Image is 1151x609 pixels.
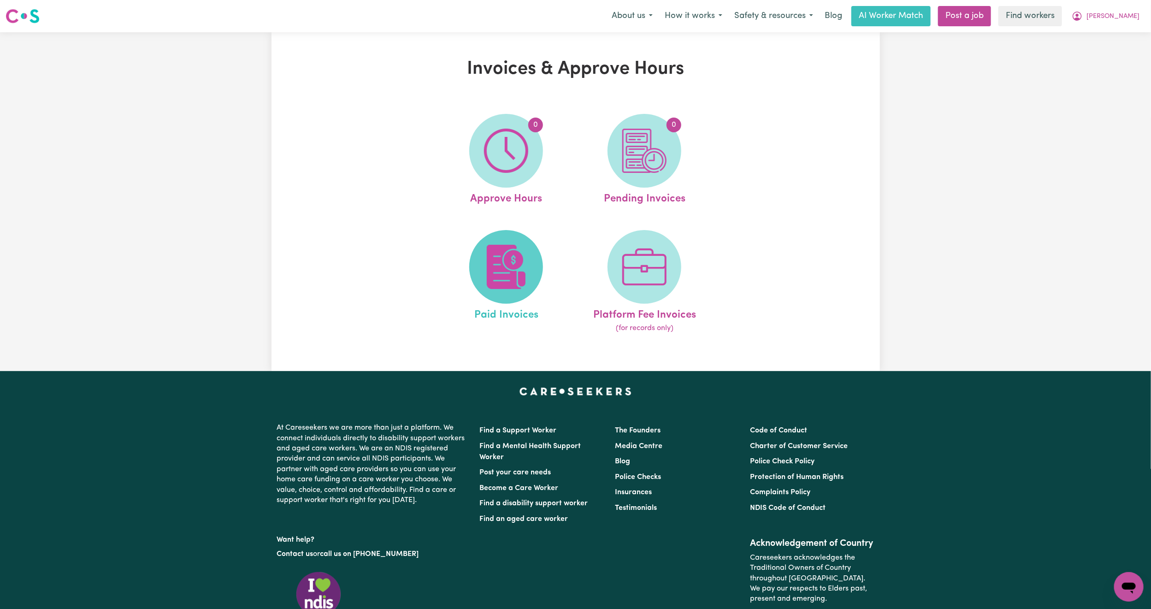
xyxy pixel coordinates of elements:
[378,58,773,80] h1: Invoices & Approve Hours
[615,504,657,512] a: Testimonials
[578,114,711,207] a: Pending Invoices
[480,469,551,476] a: Post your care needs
[606,6,659,26] button: About us
[615,489,652,496] a: Insurances
[480,515,568,523] a: Find an aged care worker
[615,458,630,465] a: Blog
[667,118,681,132] span: 0
[6,8,40,24] img: Careseekers logo
[750,538,874,549] h2: Acknowledgement of Country
[750,473,844,481] a: Protection of Human Rights
[480,443,581,461] a: Find a Mental Health Support Worker
[277,550,313,558] a: Contact us
[480,485,559,492] a: Become a Care Worker
[470,188,542,207] span: Approve Hours
[578,230,711,334] a: Platform Fee Invoices(for records only)
[750,443,848,450] a: Charter of Customer Service
[750,427,807,434] a: Code of Conduct
[615,427,661,434] a: The Founders
[851,6,931,26] a: AI Worker Match
[615,443,662,450] a: Media Centre
[938,6,991,26] a: Post a job
[750,458,815,465] a: Police Check Policy
[440,114,573,207] a: Approve Hours
[659,6,728,26] button: How it works
[604,188,685,207] span: Pending Invoices
[277,531,469,545] p: Want help?
[998,6,1062,26] a: Find workers
[750,549,874,608] p: Careseekers acknowledges the Traditional Owners of Country throughout [GEOGRAPHIC_DATA]. We pay o...
[593,304,696,323] span: Platform Fee Invoices
[1114,572,1144,602] iframe: Button to launch messaging window, conversation in progress
[474,304,538,323] span: Paid Invoices
[480,500,588,507] a: Find a disability support worker
[728,6,819,26] button: Safety & resources
[1086,12,1139,22] span: [PERSON_NAME]
[277,419,469,509] p: At Careseekers we are more than just a platform. We connect individuals directly to disability su...
[750,504,826,512] a: NDIS Code of Conduct
[480,427,557,434] a: Find a Support Worker
[615,473,661,481] a: Police Checks
[528,118,543,132] span: 0
[440,230,573,334] a: Paid Invoices
[616,323,673,334] span: (for records only)
[320,550,419,558] a: call us on [PHONE_NUMBER]
[6,6,40,27] a: Careseekers logo
[277,545,469,563] p: or
[1066,6,1145,26] button: My Account
[519,388,632,395] a: Careseekers home page
[819,6,848,26] a: Blog
[750,489,810,496] a: Complaints Policy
